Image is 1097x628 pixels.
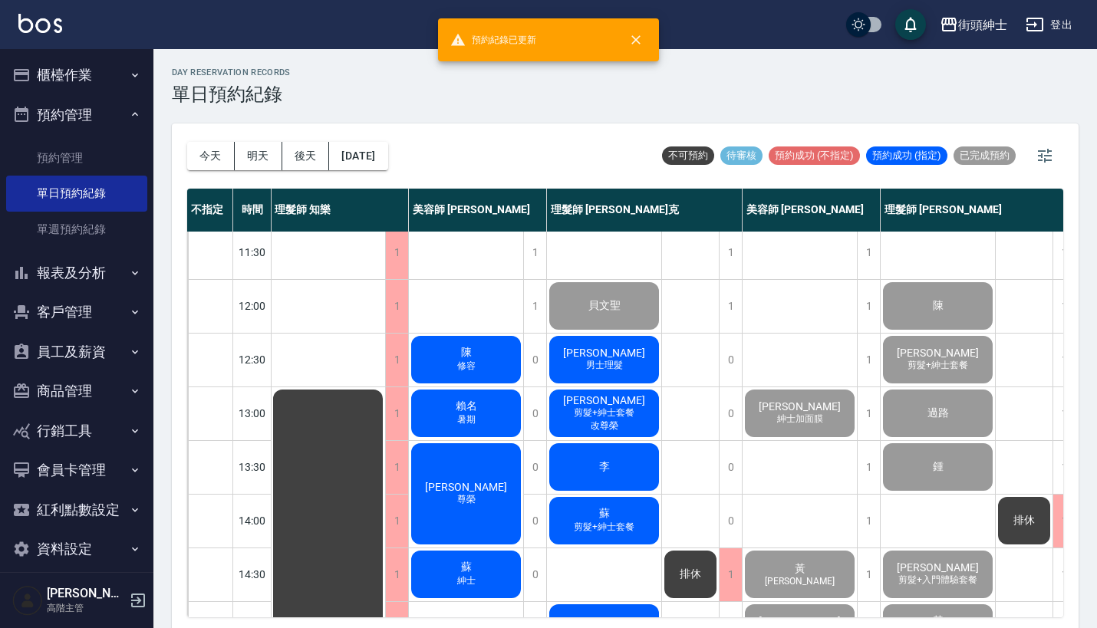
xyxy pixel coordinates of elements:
span: 剪髮+紳士套餐 [904,359,971,372]
span: 已完成預約 [954,149,1016,163]
div: 0 [719,441,742,494]
div: 1 [385,548,408,601]
img: Logo [18,14,62,33]
div: 美容師 [PERSON_NAME] [409,189,547,232]
button: [DATE] [329,142,387,170]
span: 尊榮 [454,493,479,506]
span: 黃 [792,562,809,576]
button: 預約管理 [6,95,147,135]
div: 0 [719,495,742,547]
h3: 單日預約紀錄 [172,84,291,105]
span: 李 [596,460,613,474]
div: 12:30 [233,333,272,386]
button: 商品管理 [6,371,147,411]
button: 後天 [282,142,330,170]
div: 1 [385,280,408,333]
div: 街頭紳士 [958,15,1007,35]
span: [PERSON_NAME] [756,615,844,627]
img: Person [12,585,43,616]
h2: day Reservation records [172,67,291,77]
span: 暑期 [454,413,479,426]
div: 1 [857,226,880,279]
div: 0 [523,548,546,601]
span: 排休 [677,567,704,581]
div: 0 [719,387,742,440]
div: 0 [719,334,742,386]
div: 1 [719,280,742,333]
span: 預約成功 (不指定) [769,149,860,163]
span: 貝文聖 [585,299,624,313]
div: 1 [385,387,408,440]
div: 0 [523,441,546,494]
div: 不指定 [187,189,233,232]
h5: [PERSON_NAME] [47,586,125,601]
span: 男士理髮 [583,359,626,372]
div: 14:00 [233,494,272,547]
span: 鍾 [930,460,947,474]
button: 員工及薪資 [6,332,147,372]
span: [PERSON_NAME] [756,400,844,413]
div: 理髮師 [PERSON_NAME] [881,189,1076,232]
span: [PERSON_NAME] [560,347,648,359]
span: 待審核 [720,149,763,163]
div: 1 [719,548,742,601]
p: 高階主管 [47,601,125,615]
button: 客戶管理 [6,292,147,332]
a: 預約管理 [6,140,147,176]
button: 今天 [187,142,235,170]
div: 1 [857,334,880,386]
div: 1 [385,441,408,494]
div: 美容師 [PERSON_NAME] [743,189,881,232]
div: 1 [857,548,880,601]
span: 陳 [458,346,475,360]
span: [PERSON_NAME] [894,561,982,574]
div: 0 [523,387,546,440]
div: 1 [385,226,408,279]
div: 理髮師 [PERSON_NAME]克 [547,189,743,232]
div: 13:00 [233,386,272,440]
span: 剪髮+入門體驗套餐 [895,574,980,587]
span: 蘇 [596,507,613,521]
span: 剪髮+紳士套餐 [571,406,637,419]
div: 1 [857,387,880,440]
div: 理髮師 知樂 [271,189,409,232]
button: 報表及分析 [6,253,147,293]
button: 明天 [235,142,282,170]
button: 登出 [1020,11,1079,39]
div: 時間 [233,189,272,232]
div: 14:30 [233,547,272,601]
span: 改尊榮 [588,419,621,432]
button: 紅利點數設定 [6,490,147,530]
div: 13:30 [233,440,272,494]
span: 剪髮+紳士套餐 [571,521,637,534]
div: 1 [857,441,880,494]
span: [PERSON_NAME] [560,394,648,406]
button: 會員卡管理 [6,450,147,490]
div: 1 [523,280,546,333]
div: 1 [857,495,880,547]
span: 紳士 [454,574,479,587]
span: [PERSON_NAME] [894,347,982,359]
span: [PERSON_NAME] [762,576,838,587]
span: 過路 [924,406,952,420]
div: 0 [523,495,546,547]
span: 排休 [1010,514,1038,528]
div: 1 [857,280,880,333]
button: save [895,9,926,40]
span: 陳 [930,299,947,313]
button: 街頭紳士 [934,9,1013,41]
span: 賴名 [453,399,480,413]
div: 1 [385,334,408,386]
button: 櫃檯作業 [6,55,147,95]
span: 黃 [930,614,947,628]
span: 紳士加面膜 [774,413,826,426]
button: close [619,23,653,57]
div: 1 [523,226,546,279]
div: 1 [719,226,742,279]
div: 11:30 [233,225,272,279]
span: 修容 [454,360,479,373]
div: 0 [523,334,546,386]
span: 不可預約 [662,149,714,163]
button: 資料設定 [6,529,147,569]
button: 行銷工具 [6,411,147,451]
